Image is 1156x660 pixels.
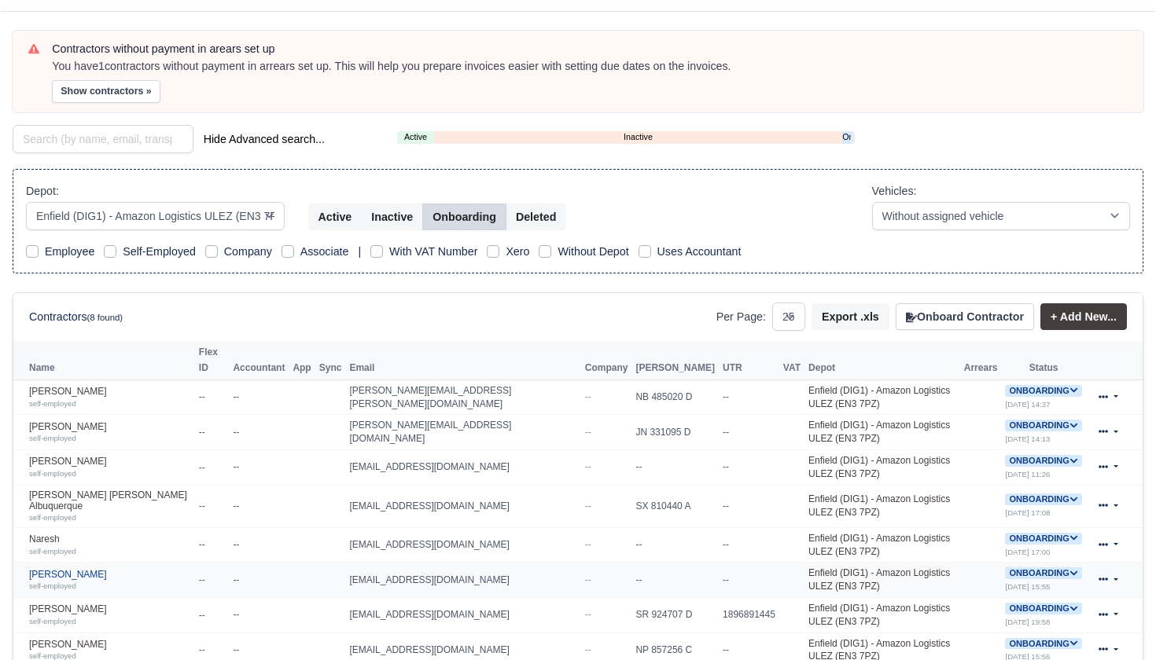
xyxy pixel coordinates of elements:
a: Enfield (DIG1) - Amazon Logistics ULEZ (EN3 7PZ) [808,385,950,409]
td: [EMAIL_ADDRESS][DOMAIN_NAME] [345,597,580,632]
th: Flex ID [195,341,230,379]
label: Employee [45,243,94,261]
span: Onboarding [1005,455,1081,467]
a: Enfield (DIG1) - Amazon Logistics ULEZ (EN3 7PZ) [808,567,950,592]
td: -- [719,485,779,527]
small: [DATE] 17:08 [1005,508,1050,517]
th: VAT [779,341,804,379]
span: -- [585,644,591,655]
td: -- [195,563,230,598]
span: Onboarding [1005,385,1081,397]
a: [PERSON_NAME] self-employed [29,421,191,444]
td: -- [229,379,289,415]
a: [PERSON_NAME] self-employed [29,569,191,592]
a: Enfield (DIG1) - Amazon Logistics ULEZ (EN3 7PZ) [808,493,950,518]
small: self-employed [29,469,76,478]
span: Onboarding [1005,603,1081,614]
th: App [289,341,315,379]
h6: Contractors [29,310,123,324]
iframe: Chat Widget [1077,585,1156,660]
a: Onboarding [1005,533,1081,544]
a: Onboarding [842,130,851,144]
a: [PERSON_NAME] self-employed [29,386,191,409]
label: Self-Employed [123,243,196,261]
a: Onboarding [1005,385,1081,396]
small: [DATE] 11:26 [1005,470,1050,478]
button: Inactive [361,203,423,230]
td: NB 485020 D [631,379,719,415]
td: -- [195,450,230,486]
span: -- [585,574,591,585]
label: Xero [506,243,529,261]
td: -- [719,415,779,450]
small: [DATE] 17:00 [1005,548,1050,556]
strong: 1 [98,60,105,72]
a: Enfield (DIG1) - Amazon Logistics ULEZ (EN3 7PZ) [808,603,950,627]
td: -- [631,527,719,563]
td: -- [195,527,230,563]
a: Inactive [434,130,843,144]
td: -- [719,563,779,598]
td: -- [631,563,719,598]
a: Enfield (DIG1) - Amazon Logistics ULEZ (EN3 7PZ) [808,420,950,444]
th: UTR [719,341,779,379]
small: self-employed [29,617,76,625]
a: Onboarding [1005,493,1081,504]
th: Email [345,341,580,379]
small: self-employed [29,513,76,522]
td: -- [195,379,230,415]
button: Export .xls [812,303,889,330]
a: [PERSON_NAME] self-employed [29,456,191,478]
span: -- [585,461,591,472]
a: Enfield (DIG1) - Amazon Logistics ULEZ (EN3 7PZ) [808,455,950,479]
a: Active [397,130,433,144]
td: [EMAIL_ADDRESS][DOMAIN_NAME] [345,563,580,598]
label: Per Page: [716,308,766,326]
th: Arrears [960,341,1002,379]
label: Company [224,243,272,261]
span: Onboarding [1005,638,1081,650]
span: Onboarding [1005,533,1081,544]
button: Active [308,203,363,230]
th: Company [581,341,632,379]
a: Enfield (DIG1) - Amazon Logistics ULEZ (EN3 7PZ) [808,533,950,557]
small: self-employed [29,581,76,590]
button: Onboard Contractor [896,303,1034,330]
td: -- [229,485,289,527]
button: Show contractors » [52,80,160,103]
a: Onboarding [1005,567,1081,578]
td: -- [229,527,289,563]
td: -- [195,485,230,527]
td: JN 331095 D [631,415,719,450]
a: Onboarding [1005,420,1081,431]
a: [PERSON_NAME] [PERSON_NAME] Albuquerque self-employed [29,489,191,523]
a: Naresh self-employed [29,533,191,556]
label: Without Depot [558,243,628,261]
td: -- [195,415,230,450]
label: Uses Accountant [657,243,742,261]
label: Depot: [26,182,59,200]
small: [DATE] 14:13 [1005,434,1050,443]
td: [PERSON_NAME][EMAIL_ADDRESS][DOMAIN_NAME] [345,415,580,450]
div: You have contractors without payment in arrears set up. This will help you prepare invoices easie... [52,59,1128,75]
span: -- [585,427,591,438]
button: Onboarding [422,203,506,230]
small: self-employed [29,651,76,660]
th: Name [13,341,195,379]
td: -- [719,450,779,486]
td: SX 810440 A [631,485,719,527]
input: Search (by name, email, transporter id) ... [13,125,193,153]
button: Hide Advanced search... [193,126,335,152]
td: -- [229,597,289,632]
th: [PERSON_NAME] [631,341,719,379]
a: Onboarding [1005,455,1081,466]
th: Accountant [229,341,289,379]
span: | [358,245,361,258]
a: Onboarding [1005,603,1081,614]
small: [DATE] 19:58 [1005,618,1050,626]
td: [EMAIL_ADDRESS][DOMAIN_NAME] [345,450,580,486]
td: [PERSON_NAME][EMAIL_ADDRESS][PERSON_NAME][DOMAIN_NAME] [345,379,580,415]
td: -- [229,563,289,598]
